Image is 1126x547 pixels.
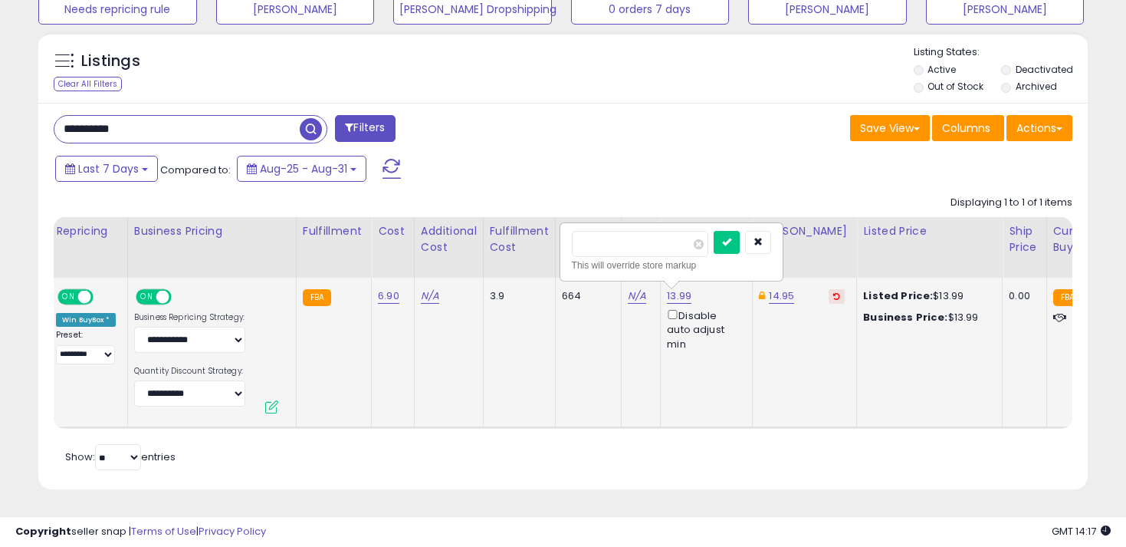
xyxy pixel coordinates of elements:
[421,223,477,255] div: Additional Cost
[667,288,691,304] a: 13.99
[1053,289,1082,306] small: FBA
[303,289,331,306] small: FBA
[769,288,794,304] a: 14.95
[667,307,740,351] div: Disable auto adjust min
[1052,524,1111,539] span: 2025-09-8 14:17 GMT
[56,223,121,239] div: Repricing
[15,525,266,539] div: seller snap | |
[91,291,116,304] span: OFF
[490,223,549,255] div: Fulfillment Cost
[1009,223,1039,255] div: Ship Price
[199,524,266,539] a: Privacy Policy
[137,291,156,304] span: ON
[850,115,930,141] button: Save View
[59,291,78,304] span: ON
[863,289,990,303] div: $13.99
[160,163,231,177] span: Compared to:
[942,120,990,136] span: Columns
[54,77,122,91] div: Clear All Filters
[759,223,850,239] div: [PERSON_NAME]
[927,63,956,76] label: Active
[134,223,290,239] div: Business Pricing
[490,289,543,303] div: 3.9
[378,223,408,239] div: Cost
[932,115,1004,141] button: Columns
[1009,289,1034,303] div: 0.00
[914,45,1088,60] p: Listing States:
[1016,80,1057,93] label: Archived
[950,196,1072,210] div: Displaying 1 to 1 of 1 items
[78,161,139,176] span: Last 7 Days
[131,524,196,539] a: Terms of Use
[335,115,395,142] button: Filters
[421,288,439,304] a: N/A
[562,289,609,303] div: 664
[1006,115,1072,141] button: Actions
[134,366,245,377] label: Quantity Discount Strategy:
[628,288,646,304] a: N/A
[927,80,983,93] label: Out of Stock
[863,223,996,239] div: Listed Price
[56,313,116,327] div: Win BuyBox *
[65,450,176,464] span: Show: entries
[55,156,158,182] button: Last 7 Days
[303,223,365,239] div: Fulfillment
[134,312,245,323] label: Business Repricing Strategy:
[169,291,194,304] span: OFF
[260,161,347,176] span: Aug-25 - Aug-31
[237,156,366,182] button: Aug-25 - Aug-31
[863,288,933,303] b: Listed Price:
[378,288,399,304] a: 6.90
[863,310,947,325] b: Business Price:
[56,330,116,364] div: Preset:
[572,258,771,273] div: This will override store markup
[1016,63,1073,76] label: Deactivated
[15,524,71,539] strong: Copyright
[81,51,140,72] h5: Listings
[863,311,990,325] div: $13.99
